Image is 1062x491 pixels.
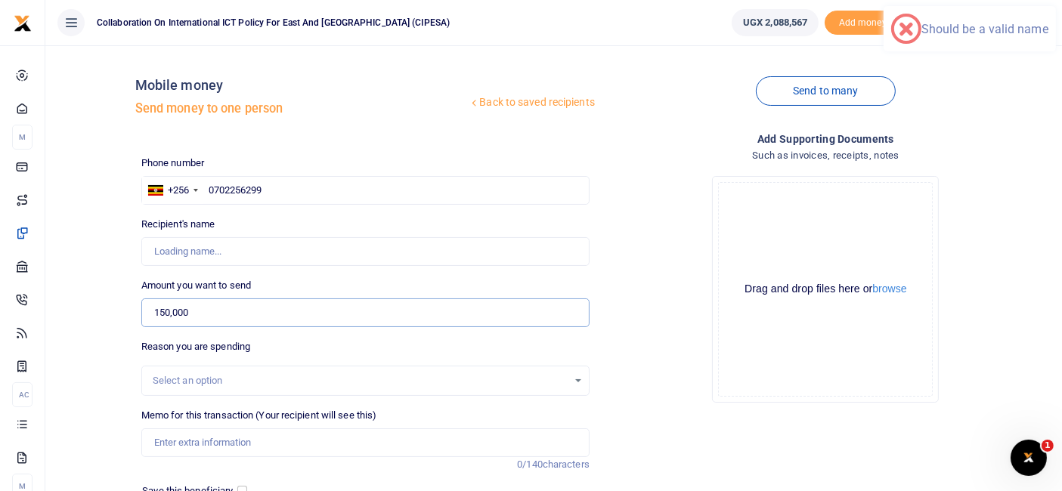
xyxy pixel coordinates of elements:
[743,15,807,30] span: UGX 2,088,567
[468,89,596,116] a: Back to saved recipients
[141,237,590,266] input: Loading name...
[135,101,469,116] h5: Send money to one person
[719,282,932,296] div: Drag and drop files here or
[726,9,825,36] li: Wallet ballance
[825,16,900,27] a: Add money
[1011,440,1047,476] iframe: Intercom live chat
[14,14,32,32] img: logo-small
[602,147,1050,164] h4: Such as invoices, receipts, notes
[602,131,1050,147] h4: Add supporting Documents
[141,156,204,171] label: Phone number
[1042,440,1054,452] span: 1
[141,428,590,457] input: Enter extra information
[168,183,189,198] div: +256
[756,76,895,106] a: Send to many
[135,77,469,94] h4: Mobile money
[141,298,590,327] input: UGX
[153,373,568,388] div: Select an option
[712,176,939,403] div: File Uploader
[517,459,543,470] span: 0/140
[543,459,590,470] span: characters
[141,278,251,293] label: Amount you want to send
[825,11,900,36] span: Add money
[921,22,1048,36] div: Should be a valid name
[12,382,33,407] li: Ac
[872,283,906,294] button: browse
[14,17,32,28] a: logo-small logo-large logo-large
[142,177,203,204] div: Uganda: +256
[12,125,33,150] li: M
[91,16,456,29] span: Collaboration on International ICT Policy For East and [GEOGRAPHIC_DATA] (CIPESA)
[141,176,590,205] input: Enter phone number
[141,339,250,354] label: Reason you are spending
[141,408,377,423] label: Memo for this transaction (Your recipient will see this)
[825,11,900,36] li: Toup your wallet
[141,217,215,232] label: Recipient's name
[732,9,819,36] a: UGX 2,088,567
